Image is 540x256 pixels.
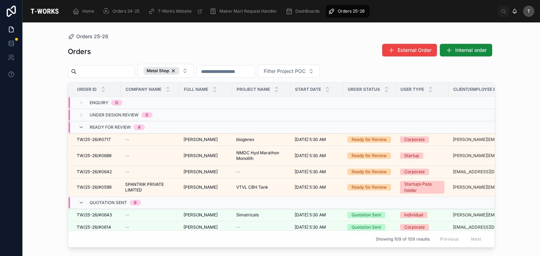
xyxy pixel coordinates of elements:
[264,68,306,75] span: Filter Project POC
[77,212,112,218] span: TW/25-26/#0643
[295,137,339,142] a: [DATE] 5:30 AM
[77,184,117,190] a: TW/25-26/#0599
[400,136,444,143] a: Corporate
[134,200,137,206] div: 6
[236,169,240,175] span: --
[400,212,444,218] a: Individual
[400,224,444,230] a: Corporate
[347,224,392,230] a: Quotation Sent
[295,169,339,175] a: [DATE] 5:30 AM
[237,87,270,92] span: Project Name
[125,153,175,159] a: --
[295,137,326,142] span: [DATE] 5:30 AM
[77,137,117,142] a: TW/25-26/#0717
[219,8,277,14] span: Maker Mart Request Handler
[236,137,286,142] a: biogenex
[143,67,179,75] div: Metal Shop
[115,100,118,106] div: 0
[77,224,117,230] a: TW/25-26/#0614
[236,184,268,190] span: VTVL CBH Tank
[347,212,392,218] a: Quotation Sent
[236,184,286,190] a: VTVL CBH Tank
[404,224,425,230] div: Corporate
[400,153,444,159] a: Startup
[125,137,129,142] span: --
[28,6,61,17] img: App logo
[125,169,129,175] span: --
[295,184,326,190] span: [DATE] 5:30 AM
[184,212,218,218] span: [PERSON_NAME]
[137,64,194,78] button: Select Button
[453,184,515,190] a: [PERSON_NAME][EMAIL_ADDRESS][DOMAIN_NAME]
[453,224,515,230] a: [EMAIL_ADDRESS][DOMAIN_NAME]
[453,169,515,175] a: [EMAIL_ADDRESS][DOMAIN_NAME]
[352,153,387,159] div: Ready for Review
[453,153,515,159] a: [PERSON_NAME][EMAIL_ADDRESS][DOMAIN_NAME]
[404,181,440,194] div: Startups Pass holder
[400,169,444,175] a: Corporate
[295,87,321,92] span: Start Date
[258,65,320,78] button: Select Button
[347,153,392,159] a: Ready for Review
[295,224,339,230] a: [DATE] 5:30 AM
[77,153,117,159] a: TW/25-26/#0688
[236,224,286,230] a: --
[527,8,530,14] span: T
[90,100,108,106] span: Enquiry
[404,153,419,159] div: Startup
[453,137,515,142] a: [PERSON_NAME][EMAIL_ADDRESS][PERSON_NAME][DOMAIN_NAME]
[143,67,179,75] button: Unselect METAL_SHOP
[77,212,117,218] a: TW/25-26/#0643
[112,8,140,14] span: Orders 24-25
[295,224,326,230] span: [DATE] 5:30 AM
[207,5,282,18] a: Maker Mart Request Handler
[295,153,339,159] a: [DATE] 5:30 AM
[146,112,148,118] div: 0
[68,47,91,56] h1: Orders
[236,212,286,218] a: Simatricals
[184,153,218,159] span: [PERSON_NAME]
[453,212,515,218] a: [PERSON_NAME][EMAIL_ADDRESS][DOMAIN_NAME]
[90,200,127,206] span: Quotation Sent
[400,87,424,92] span: User Type
[295,184,339,190] a: [DATE] 5:30 AM
[295,8,320,14] span: DashBoards
[404,212,423,218] div: Individual
[68,33,108,40] a: Orders 25-26
[184,212,228,218] a: [PERSON_NAME]
[348,87,380,92] span: Order Status
[453,87,506,92] span: Client/Employee Email
[184,137,218,142] span: [PERSON_NAME]
[455,47,487,54] span: Internal order
[295,212,339,218] a: [DATE] 5:30 AM
[77,137,111,142] span: TW/25-26/#0717
[326,5,369,18] a: Orders 25-26
[90,112,139,118] span: Under Design Review
[125,224,129,230] span: --
[236,224,240,230] span: --
[125,182,175,193] a: SPANTRIK PRIVATE LIMITED
[404,136,425,143] div: Corporate
[77,169,117,175] a: TW/25-26/#0642
[77,153,111,159] span: TW/25-26/#0688
[125,169,175,175] a: --
[125,212,175,218] a: --
[400,181,444,194] a: Startups Pass holder
[236,169,286,175] a: --
[125,153,129,159] span: --
[347,184,392,190] a: Ready for Review
[352,184,387,190] div: Ready for Review
[352,224,381,230] div: Quotation Sent
[77,169,112,175] span: TW/25-26/#0642
[184,184,228,190] a: [PERSON_NAME]
[125,137,175,142] a: --
[125,224,175,230] a: --
[347,136,392,143] a: Ready for Review
[158,8,192,14] span: T-Works Website
[184,169,228,175] a: [PERSON_NAME]
[295,169,326,175] span: [DATE] 5:30 AM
